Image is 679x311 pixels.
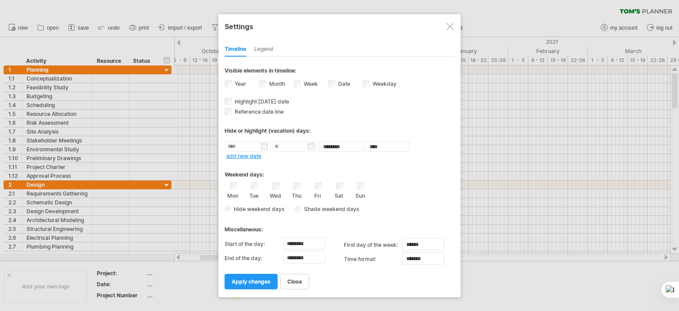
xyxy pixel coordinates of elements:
[225,218,454,235] div: Miscellaneous:
[291,191,302,199] label: Thu
[227,191,238,199] label: Mon
[225,42,246,57] div: Timeline
[225,274,278,289] a: apply changes
[225,67,454,77] div: Visible elements in timeline:
[225,251,283,265] label: End of the day:
[226,153,261,159] a: add new date
[287,278,302,285] span: close
[225,237,283,251] label: Start of the day:
[371,81,397,87] label: Weekday
[333,191,344,199] label: Sat
[267,81,285,87] label: Month
[232,278,271,285] span: apply changes
[225,127,454,134] div: Hide or highlight (vacation) days:
[344,238,402,252] label: first day of the week:
[336,81,350,87] label: Date
[270,191,281,199] label: Wed
[302,81,318,87] label: Week
[225,163,454,180] div: Weekend days:
[312,191,323,199] label: Fri
[225,18,454,34] div: Settings
[301,206,359,212] span: Shade weekend days
[254,42,273,57] div: Legend
[355,191,366,199] label: Sun
[233,81,246,87] label: Year
[344,252,402,266] label: Time format:
[233,108,284,115] span: Reference date line
[231,206,284,212] span: Hide weekend days
[233,98,289,105] span: Highlight [DATE] date
[248,191,259,199] label: Tue
[280,274,309,289] a: close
